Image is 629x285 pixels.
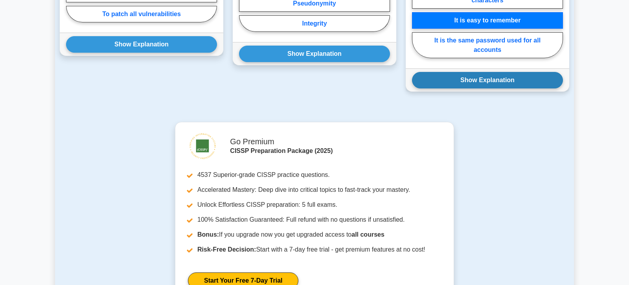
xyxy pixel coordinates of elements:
[66,36,217,53] button: Show Explanation
[239,46,390,62] button: Show Explanation
[66,6,217,22] label: To patch all vulnerabilities
[412,72,563,88] button: Show Explanation
[412,32,563,58] label: It is the same password used for all accounts
[239,15,390,32] label: Integrity
[412,12,563,29] label: It is easy to remember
